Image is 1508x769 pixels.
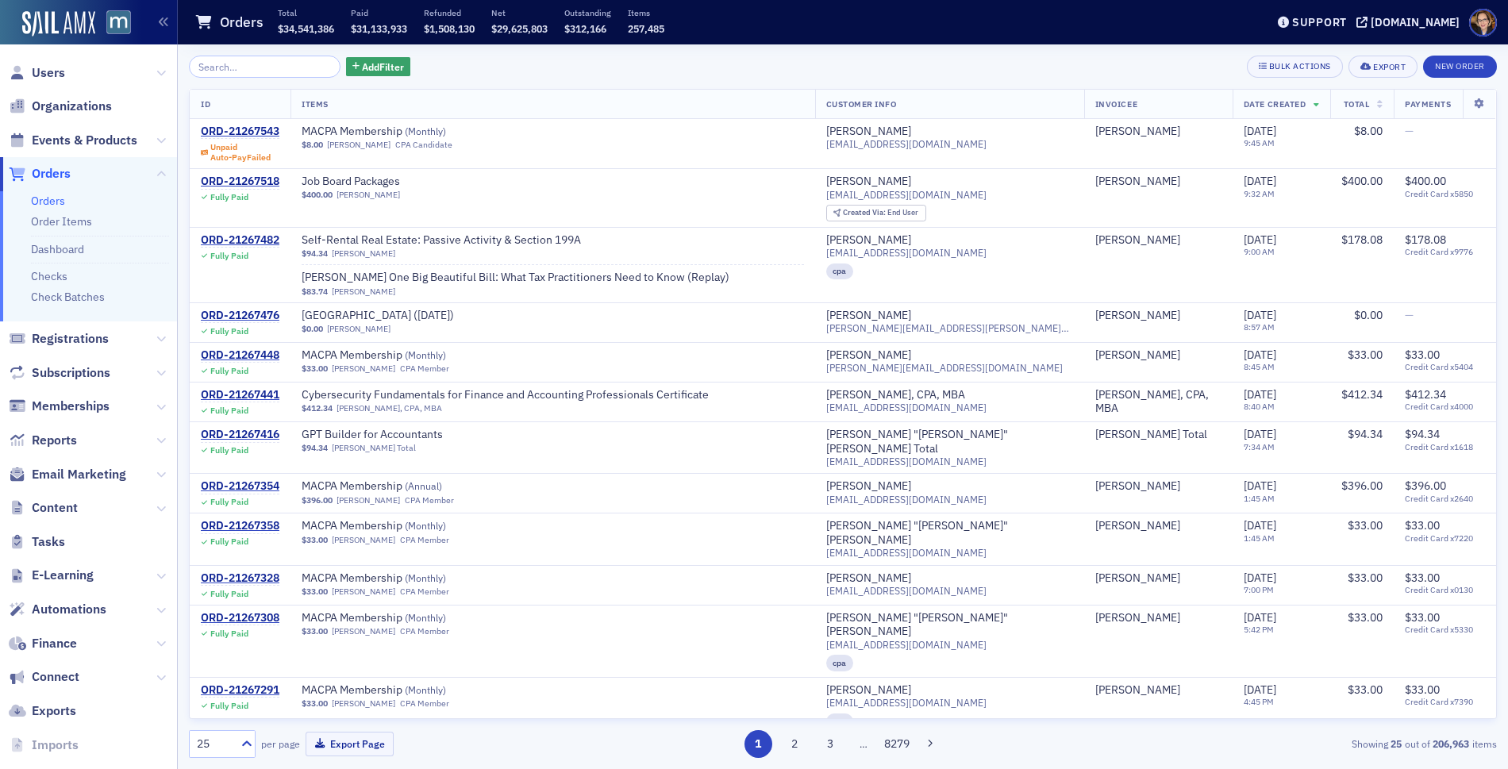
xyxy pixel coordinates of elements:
[826,585,987,597] span: [EMAIL_ADDRESS][DOMAIN_NAME]
[1244,387,1276,402] span: [DATE]
[1244,427,1276,441] span: [DATE]
[1244,246,1275,257] time: 9:00 AM
[302,175,502,189] a: Job Board Packages
[826,479,911,494] a: [PERSON_NAME]
[302,683,502,698] span: MACPA Membership
[302,403,333,413] span: $412.34
[9,330,109,348] a: Registrations
[826,309,911,323] a: [PERSON_NAME]
[826,683,911,698] a: [PERSON_NAME]
[302,519,502,533] span: MACPA Membership
[1095,309,1221,323] span: Joseph Geier
[1244,308,1276,322] span: [DATE]
[302,98,329,110] span: Items
[1095,309,1180,323] div: [PERSON_NAME]
[1095,388,1221,416] span: William Hewett, CPA, MBA
[1405,494,1485,504] span: Credit Card x2640
[843,207,887,217] span: Created Via :
[1095,571,1221,586] span: Peter Chepkwony
[32,668,79,686] span: Connect
[32,533,65,551] span: Tasks
[1405,442,1485,452] span: Credit Card x1618
[400,535,449,545] div: CPA Member
[826,428,1073,456] a: [PERSON_NAME] "[PERSON_NAME]" [PERSON_NAME] Total
[201,348,279,363] a: ORD-21267448
[1354,308,1383,322] span: $0.00
[302,611,502,625] span: MACPA Membership
[302,519,502,533] a: MACPA Membership (Monthly)
[201,519,279,533] a: ORD-21267358
[826,125,911,139] a: [PERSON_NAME]
[1423,56,1497,78] button: New Order
[9,98,112,115] a: Organizations
[1095,98,1137,110] span: Invoicee
[1095,428,1207,442] div: [PERSON_NAME] Total
[302,125,502,139] span: MACPA Membership
[1405,98,1451,110] span: Payments
[302,388,709,402] span: Cybersecurity Fundamentals for Finance and Accounting Professionals Certificate
[9,64,65,82] a: Users
[491,7,548,18] p: Net
[1095,233,1180,248] a: [PERSON_NAME]
[826,233,911,248] a: [PERSON_NAME]
[210,406,248,416] div: Fully Paid
[564,22,606,35] span: $312,166
[31,290,105,304] a: Check Batches
[32,330,109,348] span: Registrations
[405,348,446,361] span: ( Monthly )
[1244,361,1275,372] time: 8:45 AM
[210,142,271,163] div: Unpaid
[210,326,248,336] div: Fully Paid
[302,479,502,494] span: MACPA Membership
[332,586,395,597] a: [PERSON_NAME]
[1244,479,1276,493] span: [DATE]
[826,456,987,467] span: [EMAIL_ADDRESS][DOMAIN_NAME]
[201,571,279,586] a: ORD-21267328
[31,242,84,256] a: Dashboard
[210,497,248,507] div: Fully Paid
[1095,175,1221,189] span: Kathryn Peterson
[210,192,248,202] div: Fully Paid
[1095,519,1180,533] a: [PERSON_NAME]
[1405,124,1414,138] span: —
[1405,533,1485,544] span: Credit Card x7220
[302,190,333,200] span: $400.00
[405,683,446,696] span: ( Monthly )
[9,533,65,551] a: Tasks
[302,571,502,586] a: MACPA Membership (Monthly)
[332,443,416,453] a: [PERSON_NAME] Total
[201,98,210,110] span: ID
[302,271,729,285] a: [PERSON_NAME] One Big Beautiful Bill: What Tax Practitioners Need to Know (Replay)
[9,398,110,415] a: Memberships
[826,348,911,363] a: [PERSON_NAME]
[780,730,808,758] button: 2
[9,364,110,382] a: Subscriptions
[1292,15,1347,29] div: Support
[1405,362,1485,372] span: Credit Card x5404
[201,683,279,698] a: ORD-21267291
[302,586,328,597] span: $33.00
[9,635,77,652] a: Finance
[201,233,279,248] div: ORD-21267482
[1095,348,1180,363] a: [PERSON_NAME]
[210,366,248,376] div: Fully Paid
[9,601,106,618] a: Automations
[302,535,328,545] span: $33.00
[302,248,328,259] span: $94.34
[1405,348,1440,362] span: $33.00
[1269,62,1331,71] div: Bulk Actions
[405,495,454,506] div: CPA Member
[201,309,279,323] a: ORD-21267476
[278,22,334,35] span: $34,541,386
[826,611,1073,639] div: [PERSON_NAME] "[PERSON_NAME]" [PERSON_NAME]
[1095,125,1180,139] div: [PERSON_NAME]
[744,730,772,758] button: 1
[843,209,918,217] div: End User
[826,205,926,221] div: Created Via: End User
[1405,427,1440,441] span: $94.34
[1095,175,1180,189] div: [PERSON_NAME]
